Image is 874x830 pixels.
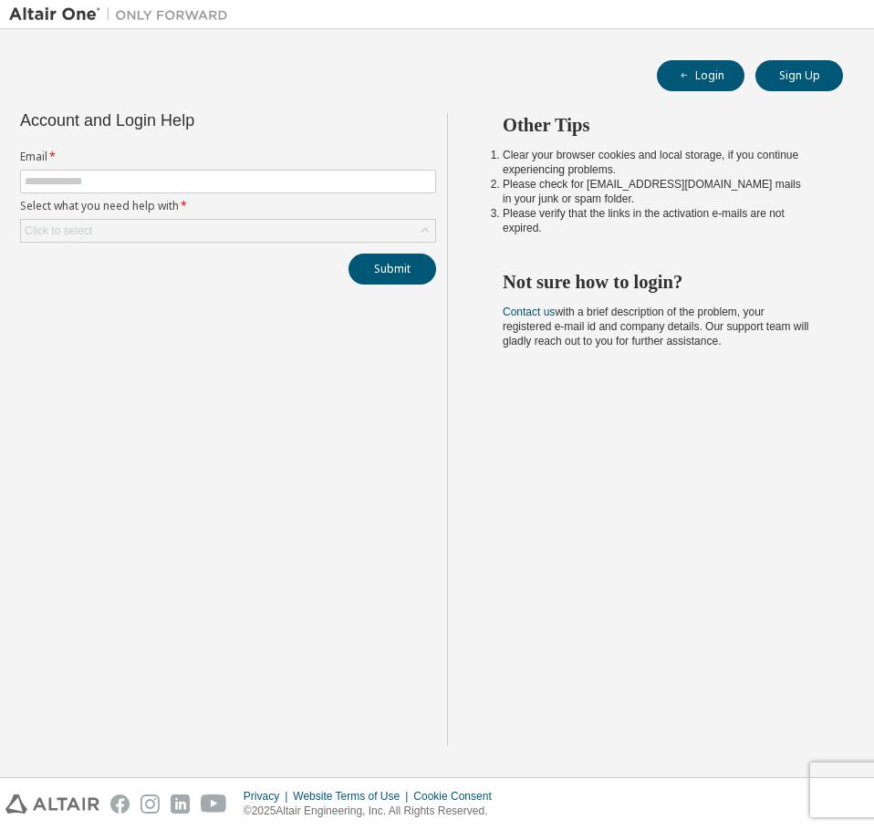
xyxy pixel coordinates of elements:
[20,150,436,164] label: Email
[9,5,237,24] img: Altair One
[503,148,810,177] li: Clear your browser cookies and local storage, if you continue experiencing problems.
[5,794,99,814] img: altair_logo.svg
[244,789,293,804] div: Privacy
[201,794,227,814] img: youtube.svg
[21,220,435,242] div: Click to select
[755,60,843,91] button: Sign Up
[110,794,130,814] img: facebook.svg
[503,113,810,137] h2: Other Tips
[503,270,810,294] h2: Not sure how to login?
[293,789,413,804] div: Website Terms of Use
[20,113,353,128] div: Account and Login Help
[503,206,810,235] li: Please verify that the links in the activation e-mails are not expired.
[140,794,160,814] img: instagram.svg
[244,804,503,819] p: © 2025 Altair Engineering, Inc. All Rights Reserved.
[503,177,810,206] li: Please check for [EMAIL_ADDRESS][DOMAIN_NAME] mails in your junk or spam folder.
[657,60,744,91] button: Login
[171,794,190,814] img: linkedin.svg
[25,223,92,238] div: Click to select
[20,199,436,213] label: Select what you need help with
[503,306,555,318] a: Contact us
[503,306,808,348] span: with a brief description of the problem, your registered e-mail id and company details. Our suppo...
[349,254,436,285] button: Submit
[413,789,502,804] div: Cookie Consent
